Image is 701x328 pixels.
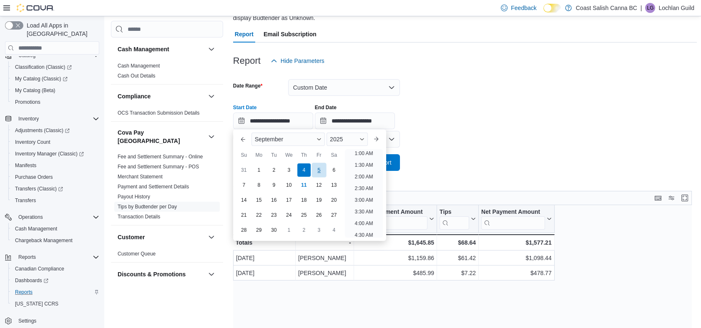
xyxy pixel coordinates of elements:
span: Operations [18,214,43,220]
span: Payment and Settlement Details [118,183,189,190]
div: [PERSON_NAME] [298,268,351,278]
div: day-22 [252,208,266,222]
div: day-9 [267,178,281,192]
a: Transfers (Classic) [12,184,66,194]
a: Payout History [118,194,150,200]
div: day-15 [252,193,266,207]
div: day-27 [327,208,341,222]
div: $7.22 [440,268,476,278]
div: We [282,148,296,162]
div: day-24 [282,208,296,222]
button: Discounts & Promotions [118,270,205,278]
button: Reports [15,252,39,262]
span: Inventory [18,115,39,122]
a: Merchant Statement [118,174,163,180]
button: My Catalog (Beta) [8,85,103,96]
button: Tips [440,208,476,230]
div: Cova Pay [GEOGRAPHIC_DATA] [111,152,223,225]
a: Promotions [12,97,44,107]
a: Cash Management [118,63,160,69]
span: My Catalog (Classic) [15,75,68,82]
div: Mo [252,148,266,162]
a: [US_STATE] CCRS [12,299,62,309]
div: - [298,238,351,248]
a: Inventory Manager (Classic) [12,149,87,159]
label: Date Range [233,83,263,89]
span: Reports [18,254,36,260]
span: Promotions [12,97,99,107]
div: Net Payment Amount [481,208,545,230]
span: Cash Management [12,224,99,234]
li: 1:00 AM [351,148,376,158]
a: Classification (Classic) [12,62,75,72]
span: Inventory Count [12,137,99,147]
div: day-28 [237,223,251,237]
div: Cash Management [111,61,223,84]
div: $1,645.85 [356,238,434,248]
div: Totals [236,238,293,248]
div: $61.42 [440,253,476,263]
button: Previous Month [236,133,250,146]
li: 3:00 AM [351,195,376,205]
div: day-18 [297,193,311,207]
button: Operations [15,212,46,222]
div: Fr [312,148,326,162]
div: $1,577.21 [481,238,552,248]
div: Customer [111,249,223,262]
div: day-7 [237,178,251,192]
button: Promotions [8,96,103,108]
button: Purchase Orders [8,171,103,183]
div: day-13 [327,178,341,192]
button: Reports [8,286,103,298]
a: My Catalog (Classic) [12,74,71,84]
button: Inventory Count [8,136,103,148]
div: day-10 [282,178,296,192]
a: Customer Queue [118,251,156,257]
button: Keyboard shortcuts [653,193,663,203]
span: My Catalog (Beta) [12,85,99,95]
div: September, 2025 [236,163,342,238]
label: Start Date [233,104,257,111]
span: Promotions [15,99,40,105]
h3: Cash Management [118,45,169,53]
a: Inventory Manager (Classic) [8,148,103,160]
div: [DATE] [236,268,293,278]
div: day-11 [297,178,311,192]
a: Reports [12,287,36,297]
li: 2:30 AM [351,183,376,193]
button: Compliance [118,92,205,100]
span: Manifests [15,162,36,169]
div: $1,159.86 [356,253,434,263]
div: day-5 [312,163,326,178]
div: day-3 [282,163,296,177]
div: day-30 [267,223,281,237]
div: Net Payment Amount [481,208,545,216]
button: Discounts & Promotions [206,269,216,279]
button: Cova Pay [GEOGRAPHIC_DATA] [118,128,205,145]
li: 1:30 AM [351,160,376,170]
span: Reports [12,287,99,297]
h3: Report [233,56,261,66]
span: Classification (Classic) [15,64,72,70]
div: day-21 [237,208,251,222]
button: Enter fullscreen [680,193,690,203]
a: Adjustments (Classic) [8,125,103,136]
a: Transfers (Classic) [8,183,103,195]
button: Operations [2,211,103,223]
div: day-31 [237,163,251,177]
div: day-12 [312,178,326,192]
div: day-26 [312,208,326,222]
span: Chargeback Management [12,235,99,245]
span: Transfers [15,197,36,204]
div: Button. Open the year selector. 2025 is currently selected. [327,133,368,146]
span: Inventory [15,114,99,124]
button: Settings [2,315,103,327]
li: 2:00 AM [351,172,376,182]
a: Manifests [12,160,40,170]
div: $68.64 [440,238,476,248]
button: Hide Parameters [267,53,328,69]
span: Transfers (Classic) [15,185,63,192]
span: Cash Management [15,225,57,232]
span: Tips by Budtender per Day [118,203,177,210]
